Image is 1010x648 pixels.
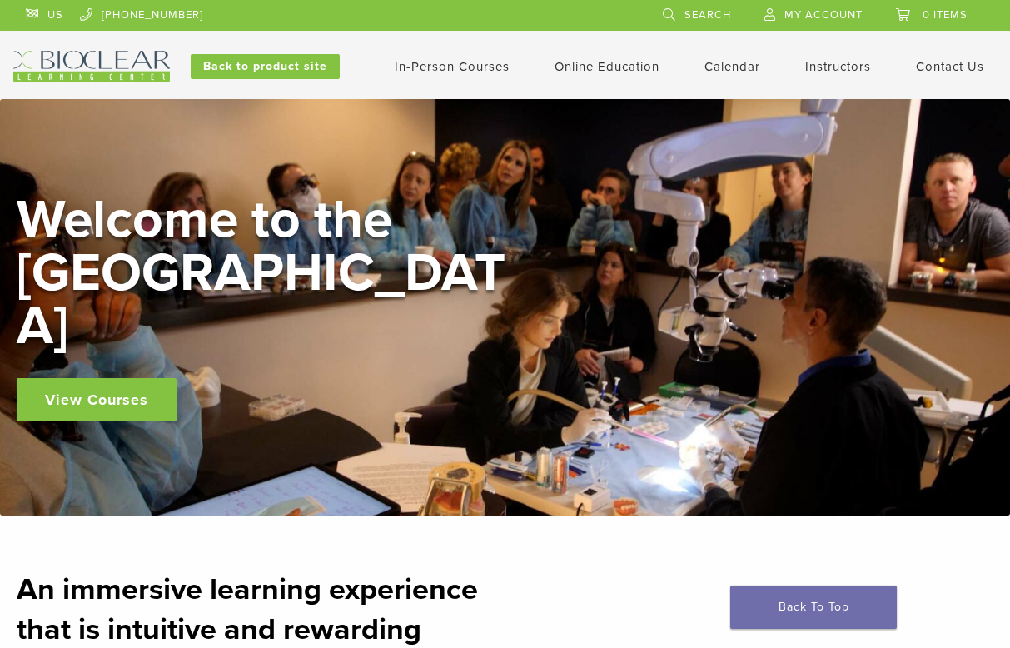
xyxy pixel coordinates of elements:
a: Back To Top [730,586,897,629]
img: Bioclear [13,51,170,82]
a: Back to product site [191,54,340,79]
span: Search [684,8,731,22]
strong: An immersive learning experience that is intuitive and rewarding [17,571,478,647]
a: Online Education [555,59,659,74]
a: Contact Us [916,59,984,74]
a: Instructors [805,59,871,74]
a: Calendar [704,59,760,74]
a: In-Person Courses [395,59,510,74]
span: 0 items [923,8,968,22]
a: View Courses [17,378,177,421]
span: My Account [784,8,863,22]
h2: Welcome to the [GEOGRAPHIC_DATA] [17,193,516,353]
